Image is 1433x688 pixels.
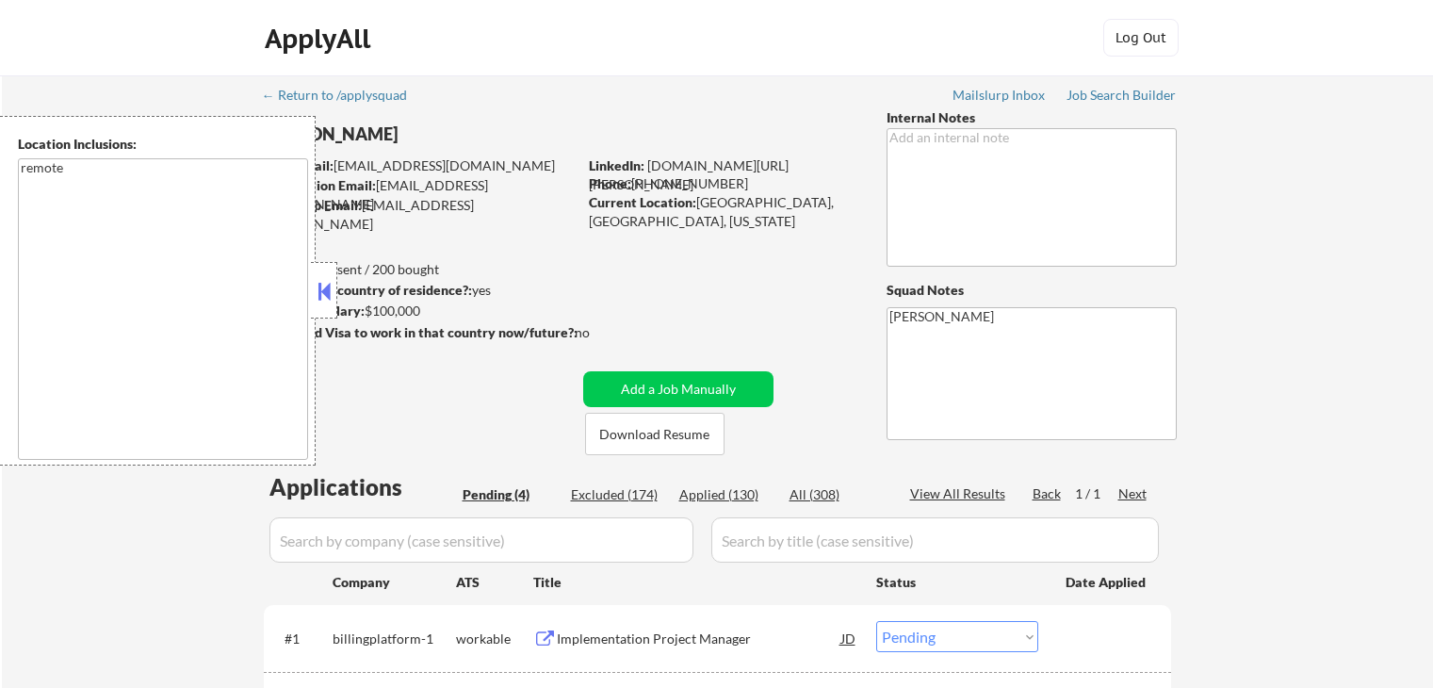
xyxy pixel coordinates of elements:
div: no [575,323,628,342]
div: Applied (130) [679,485,773,504]
div: ← Return to /applysquad [262,89,425,102]
button: Download Resume [585,413,725,455]
div: 1 / 1 [1075,484,1118,503]
div: Implementation Project Manager [557,630,841,648]
div: Company [333,573,456,592]
input: Search by company (case sensitive) [269,517,693,563]
div: Date Applied [1066,573,1148,592]
a: Mailslurp Inbox [953,88,1047,106]
div: Internal Notes [887,108,1177,127]
div: Back [1033,484,1063,503]
a: Job Search Builder [1067,88,1177,106]
input: Search by title (case sensitive) [711,517,1159,563]
div: Squad Notes [887,281,1177,300]
div: Pending (4) [463,485,557,504]
div: Title [533,573,858,592]
strong: Will need Visa to work in that country now/future?: [264,324,578,340]
button: Add a Job Manually [583,371,773,407]
div: #1 [285,630,318,648]
a: [DOMAIN_NAME][URL][PERSON_NAME] [589,157,789,192]
div: Excluded (174) [571,485,665,504]
div: Mailslurp Inbox [953,89,1047,102]
div: [GEOGRAPHIC_DATA], [GEOGRAPHIC_DATA], [US_STATE] [589,193,855,230]
div: [PHONE_NUMBER] [589,174,855,193]
strong: LinkedIn: [589,157,644,173]
button: Log Out [1103,19,1179,57]
div: [PERSON_NAME] [264,123,651,146]
div: billingplatform-1 [333,630,456,648]
div: workable [456,630,533,648]
strong: Current Location: [589,194,696,210]
div: Location Inclusions: [18,135,308,154]
div: Job Search Builder [1067,89,1177,102]
div: yes [263,281,571,300]
div: Status [876,565,1038,598]
strong: Can work in country of residence?: [263,282,472,298]
div: Applications [269,476,456,499]
div: [EMAIL_ADDRESS][DOMAIN_NAME] [265,156,577,175]
div: ApplyAll [265,23,376,55]
div: [EMAIL_ADDRESS][DOMAIN_NAME] [265,176,577,213]
div: 130 sent / 200 bought [263,260,577,279]
div: ATS [456,573,533,592]
div: $100,000 [263,302,577,320]
div: View All Results [910,484,1011,503]
div: All (308) [790,485,884,504]
div: [EMAIL_ADDRESS][DOMAIN_NAME] [264,196,577,233]
div: Next [1118,484,1148,503]
a: ← Return to /applysquad [262,88,425,106]
div: JD [839,621,858,655]
strong: Phone: [589,175,631,191]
